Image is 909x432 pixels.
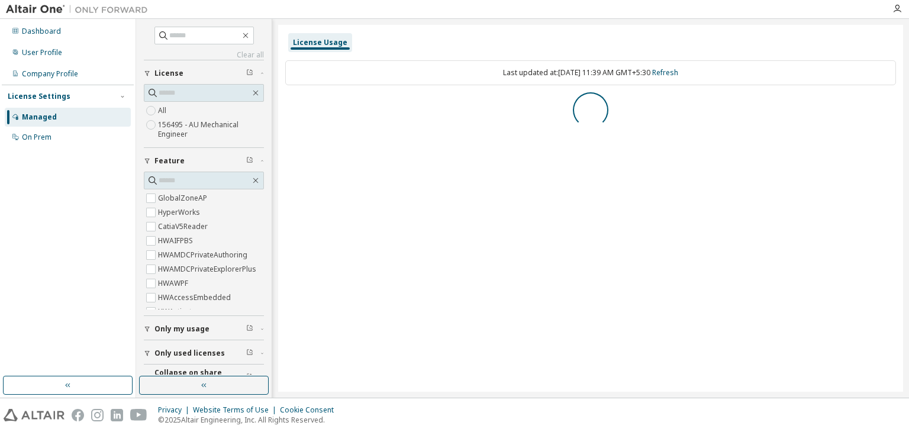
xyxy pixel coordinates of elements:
div: User Profile [22,48,62,57]
span: License [154,69,183,78]
span: Clear filter [246,373,253,382]
label: HyperWorks [158,205,202,220]
div: Website Terms of Use [193,405,280,415]
span: Collapse on share string [154,368,246,387]
span: Only used licenses [154,349,225,358]
img: Altair One [6,4,154,15]
img: linkedin.svg [111,409,123,421]
a: Clear all [144,50,264,60]
label: CatiaV5Reader [158,220,210,234]
p: © 2025 Altair Engineering, Inc. All Rights Reserved. [158,415,341,425]
div: On Prem [22,133,51,142]
label: All [158,104,169,118]
label: HWActivate [158,305,198,319]
div: Cookie Consent [280,405,341,415]
div: Last updated at: [DATE] 11:39 AM GMT+5:30 [285,60,896,85]
span: Clear filter [246,156,253,166]
label: 156495 - AU Mechanical Engineer [158,118,264,141]
label: HWAMDCPrivateExplorerPlus [158,262,259,276]
button: Feature [144,148,264,174]
div: Managed [22,112,57,122]
button: Only used licenses [144,340,264,366]
div: Dashboard [22,27,61,36]
img: altair_logo.svg [4,409,65,421]
span: Clear filter [246,324,253,334]
div: Privacy [158,405,193,415]
label: HWAWPF [158,276,191,291]
img: instagram.svg [91,409,104,421]
button: Only my usage [144,316,264,342]
a: Refresh [652,67,678,78]
img: youtube.svg [130,409,147,421]
span: Clear filter [246,69,253,78]
label: GlobalZoneAP [158,191,209,205]
span: Only my usage [154,324,209,334]
span: Feature [154,156,185,166]
label: HWAMDCPrivateAuthoring [158,248,250,262]
span: Clear filter [246,349,253,358]
img: facebook.svg [72,409,84,421]
div: License Usage [293,38,347,47]
label: HWAccessEmbedded [158,291,233,305]
div: Company Profile [22,69,78,79]
button: License [144,60,264,86]
label: HWAIFPBS [158,234,195,248]
div: License Settings [8,92,70,101]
